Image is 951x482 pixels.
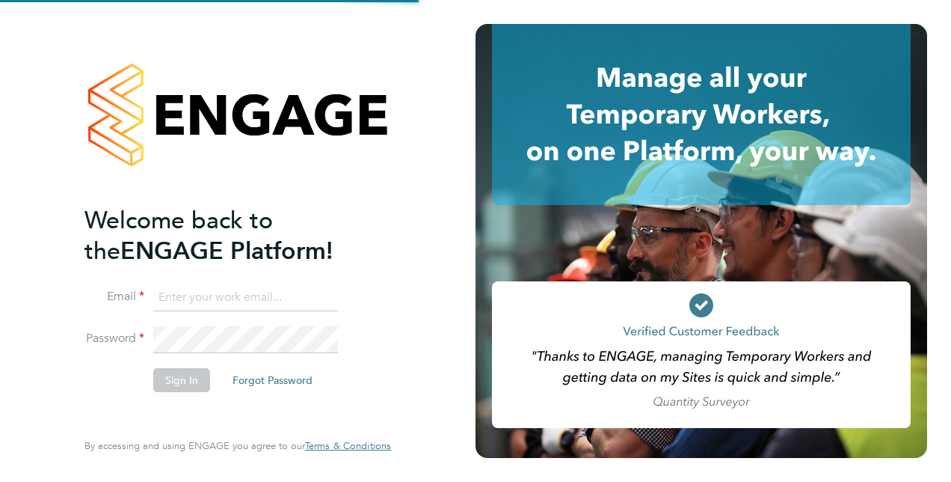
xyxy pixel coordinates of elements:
[84,206,273,266] span: Welcome back to the
[153,368,210,392] button: Sign In
[84,289,144,305] label: Email
[84,439,391,452] span: By accessing and using ENGAGE you agree to our
[84,205,376,266] h2: ENGAGE Platform!
[221,368,324,392] button: Forgot Password
[153,284,338,311] input: Enter your work email...
[84,331,144,347] label: Password
[305,440,391,452] a: Terms & Conditions
[305,439,391,452] span: Terms & Conditions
